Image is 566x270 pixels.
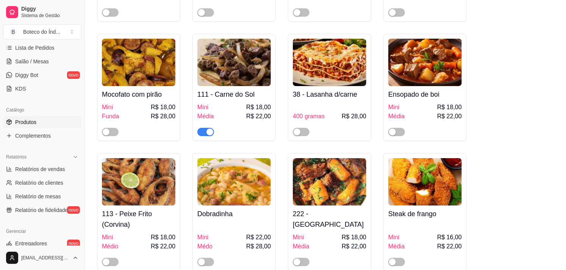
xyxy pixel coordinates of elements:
img: product-image [197,39,271,86]
img: product-image [293,39,366,86]
a: Lista de Pedidos [3,42,81,54]
button: Select a team [3,24,81,39]
div: Boteco do Índ ... [23,28,60,36]
span: Média [197,112,214,121]
span: 400 gramas [293,112,325,121]
span: Relatórios [6,154,27,160]
span: R$ 18,00 [437,103,462,112]
a: Relatório de mesas [3,190,81,202]
a: KDS [3,83,81,95]
span: R$ 22,00 [246,233,271,242]
span: Entregadores [15,240,47,247]
span: R$ 22,00 [437,242,462,251]
span: Mini [102,233,113,242]
button: [EMAIL_ADDRESS][DOMAIN_NAME] [3,249,81,267]
span: Mini [102,103,113,112]
a: Relatório de clientes [3,177,81,189]
span: Mini [293,233,304,242]
span: Produtos [15,118,36,126]
span: Diggy Bot [15,71,38,79]
span: R$ 22,00 [437,112,462,121]
h4: 222 - [GEOGRAPHIC_DATA] [293,209,366,230]
a: Entregadoresnovo [3,237,81,250]
span: Mini [388,103,399,112]
span: R$ 16,00 [437,233,462,242]
span: Mini [197,103,208,112]
span: Mini [197,233,208,242]
img: product-image [102,158,175,206]
h4: 113 - Peixe Frito (Corvina) [102,209,175,230]
span: R$ 22,00 [246,112,271,121]
a: Complementos [3,130,81,142]
span: R$ 28,00 [342,112,366,121]
span: Média [388,242,405,251]
a: DiggySistema de Gestão [3,3,81,21]
h4: Ensopado de boi [388,89,462,100]
span: Lista de Pedidos [15,44,55,52]
a: Diggy Botnovo [3,69,81,81]
h4: 38 - Lasanha d/carne [293,89,366,100]
div: Catálogo [3,104,81,116]
span: R$ 18,00 [342,233,366,242]
span: Média [388,112,405,121]
span: R$ 28,00 [246,242,271,251]
span: R$ 18,00 [151,103,175,112]
span: Complementos [15,132,51,140]
span: Médo [197,242,213,251]
span: Relatórios de vendas [15,165,65,173]
span: R$ 22,00 [342,242,366,251]
h4: Steak de frango [388,209,462,219]
span: Salão / Mesas [15,58,49,65]
img: product-image [388,39,462,86]
span: Sistema de Gestão [21,13,78,19]
a: Relatório de fidelidadenovo [3,204,81,216]
a: Salão / Mesas [3,55,81,67]
img: product-image [102,39,175,86]
span: [EMAIL_ADDRESS][DOMAIN_NAME] [21,255,69,261]
img: product-image [293,158,366,206]
span: R$ 18,00 [151,233,175,242]
span: Relatório de fidelidade [15,206,68,214]
h4: 111 - Carne do Sol [197,89,271,100]
span: Médio [102,242,119,251]
h4: Mocofato com pirão [102,89,175,100]
span: KDS [15,85,26,93]
span: Mini [388,233,399,242]
span: Relatório de mesas [15,193,61,200]
a: Produtos [3,116,81,128]
div: Gerenciar [3,225,81,237]
span: Relatório de clientes [15,179,63,187]
span: Diggy [21,6,78,13]
span: R$ 18,00 [246,103,271,112]
span: R$ 28,00 [151,112,175,121]
span: Média [293,242,310,251]
span: Funda [102,112,119,121]
span: R$ 22,00 [151,242,175,251]
span: B [9,28,17,36]
a: Relatórios de vendas [3,163,81,175]
h4: Dobradinha [197,209,271,219]
img: product-image [197,158,271,206]
img: product-image [388,158,462,206]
